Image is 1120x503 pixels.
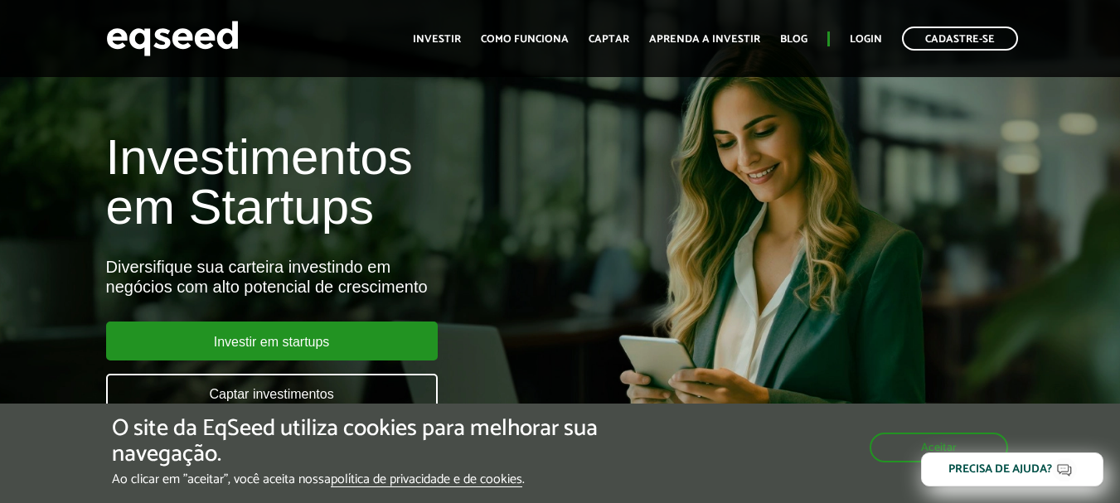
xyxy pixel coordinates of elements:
img: EqSeed [106,17,239,60]
a: Captar investimentos [106,374,438,413]
div: Diversifique sua carteira investindo em negócios com alto potencial de crescimento [106,257,642,297]
a: política de privacidade e de cookies [331,473,522,487]
a: Investir [413,34,461,45]
h1: Investimentos em Startups [106,133,642,232]
a: Login [850,34,882,45]
button: Aceitar [870,433,1008,462]
a: Aprenda a investir [649,34,760,45]
a: Como funciona [481,34,569,45]
p: Ao clicar em "aceitar", você aceita nossa . [112,472,649,487]
a: Cadastre-se [902,27,1018,51]
a: Captar [589,34,629,45]
a: Investir em startups [106,322,438,360]
h5: O site da EqSeed utiliza cookies para melhorar sua navegação. [112,416,649,467]
a: Blog [780,34,807,45]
